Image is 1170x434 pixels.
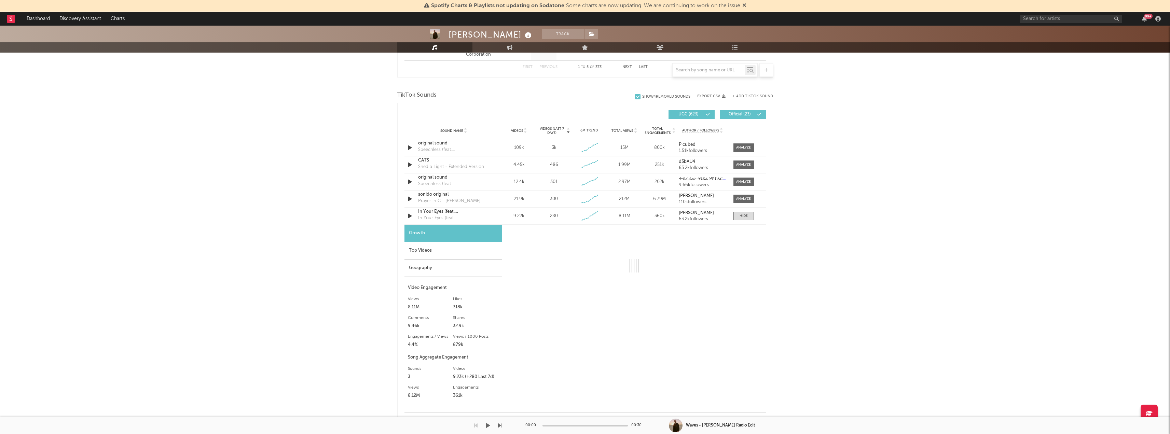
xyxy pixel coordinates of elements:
div: 800k [644,144,675,151]
strong: P cubed [679,142,696,147]
div: Video Engagement [408,284,498,292]
a: [PERSON_NAME] [679,194,726,198]
div: 9.46k [408,322,453,330]
div: 4.45k [503,162,535,168]
div: 6.79M [644,196,675,202]
div: Growth [404,225,502,242]
span: Total Engagements [644,127,671,135]
div: 280 [550,213,558,220]
a: Dashboard [22,12,55,26]
span: TikTok Sounds [397,91,437,99]
input: Search by song name or URL [673,68,745,73]
strong: [PERSON_NAME] [679,211,714,215]
div: Shares [453,314,498,322]
button: Official(23) [720,110,766,119]
div: 202k [644,179,675,185]
a: Discovery Assistant [55,12,106,26]
span: Sound Name [440,129,463,133]
div: 63.2k followers [679,166,726,170]
span: Videos (last 7 days) [538,127,566,135]
div: Geography [404,260,502,277]
div: 1.51k followers [679,149,726,153]
div: 9.66k followers [679,183,726,187]
div: 360k [644,213,675,220]
div: 9.23k (+280 Last 7d) [453,373,498,381]
a: In Your Eyes (feat. [PERSON_NAME]) [[PERSON_NAME] Remix] [418,208,490,215]
div: 318k [453,303,498,311]
div: 1.99M [608,162,640,168]
span: Dismiss [742,3,746,9]
strong: ቀብራራው ጎንደሬ ነኝ ከአርባያ በለሳ !!!!❤❤ [679,177,752,181]
button: Track [542,29,584,39]
span: Videos [511,129,523,133]
div: 361k [453,392,498,400]
a: CATS [418,157,490,164]
span: Author / Followers [682,128,719,133]
div: 63.2k followers [679,217,726,222]
div: Engagements [453,383,498,392]
a: original sound [418,140,490,147]
div: 2.97M [608,179,640,185]
div: Top Videos [404,242,502,260]
span: UGC ( 623 ) [673,112,704,116]
div: Views [408,383,453,392]
div: In Your Eyes (feat. [PERSON_NAME]) - [PERSON_NAME] Remix [418,215,490,222]
div: 1 5 646 [571,416,609,424]
div: 15M [608,144,640,151]
button: 99+ [1142,16,1147,22]
div: 8.11M [408,303,453,311]
div: Speechless (feat. [PERSON_NAME]) - Extended Mix [418,181,490,187]
div: 9.22k [503,213,535,220]
div: 21.9k [503,196,535,202]
button: UGC(623) [669,110,715,119]
a: sonido original [418,191,490,198]
div: Engagements / Views [408,333,453,341]
div: 00:00 [525,421,539,430]
div: 3 [408,373,453,381]
div: Prayer in C - [PERSON_NAME] Radio Edit [418,198,490,205]
span: Spotify Charts & Playlists not updating on Sodatone [431,3,564,9]
div: 110k followers [679,200,726,205]
strong: d3bAU4 [679,159,695,164]
div: Waves - [PERSON_NAME] Radio Edit [686,422,755,429]
div: 109k [503,144,535,151]
button: Export CSV [697,94,726,98]
a: original sound [418,174,490,181]
div: Views / 1000 Posts [453,333,498,341]
div: Comments [408,314,453,322]
div: 301 [550,179,558,185]
div: 300 [550,196,558,202]
button: + Add TikTok Sound [726,95,773,98]
div: 879k [453,341,498,349]
div: 00:30 [631,421,645,430]
div: Videos [453,365,498,373]
span: Total Views [611,129,633,133]
input: Search for artists [1020,15,1122,23]
div: Show 4 Removed Sounds [642,95,690,99]
div: Views [408,295,453,303]
strong: [PERSON_NAME] [679,194,714,198]
div: 8.12M [408,392,453,400]
a: P cubed [679,142,726,147]
div: Speechless (feat. [PERSON_NAME]) - Extended Mix [418,146,490,153]
div: 8.11M [608,213,640,220]
span: : Some charts are now updating. We are continuing to work on the issue [431,3,740,9]
button: + Add TikTok Sound [732,95,773,98]
div: 4.4% [408,341,453,349]
div: [PERSON_NAME] [449,29,533,40]
span: Official ( 23 ) [724,112,756,116]
div: 12.4k [503,179,535,185]
div: 212M [608,196,640,202]
a: ቀብራራው ጎንደሬ ነኝ ከአርባያ በለሳ !!!!❤❤ [679,177,726,181]
div: 486 [550,162,558,168]
div: 32.9k [453,322,498,330]
div: Shed a Light - Extended Version [418,164,484,170]
div: 3k [552,144,556,151]
div: 251k [644,162,675,168]
div: 99 + [1144,14,1153,19]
